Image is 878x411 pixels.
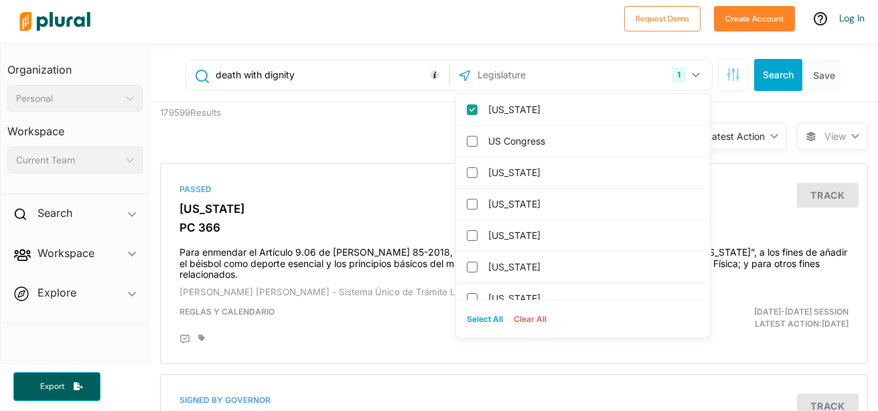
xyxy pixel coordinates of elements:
[488,289,697,309] label: [US_STATE]
[808,59,840,91] button: Save
[714,11,795,25] a: Create Account
[727,68,740,79] span: Search Filters
[624,6,701,31] button: Request Demo
[179,394,849,406] div: Signed by Governor
[666,62,709,88] button: 1
[754,307,849,317] span: [DATE]-[DATE] Session
[839,12,865,24] a: Log In
[179,240,849,280] h4: Para enmendar el Artículo 9.06 de [PERSON_NAME] 85-2018, mejor conocida como la “Ley de Reforma E...
[179,221,849,234] h3: PC 366
[13,372,100,401] button: Export
[179,202,849,216] h3: [US_STATE]
[797,183,859,208] button: Track
[754,59,802,91] button: Search
[714,6,795,31] button: Create Account
[707,129,765,143] div: Latest Action
[150,102,332,153] div: 179599 Results
[179,286,494,297] span: [PERSON_NAME] [PERSON_NAME] - Sistema Único de Trámite Legislativo
[488,226,697,246] label: [US_STATE]
[16,153,121,167] div: Current Team
[31,381,74,392] span: Export
[16,92,121,106] div: Personal
[672,68,686,82] div: 1
[624,11,701,25] a: Request Demo
[429,69,441,81] div: Tooltip anchor
[179,307,275,317] span: Reglas y Calendario
[198,334,205,342] div: Add tags
[629,306,859,330] div: Latest Action: [DATE]
[38,205,72,220] h2: Search
[7,112,143,141] h3: Workspace
[214,62,445,88] input: Enter keywords, bill # or legislator name
[476,62,619,88] input: Legislature
[488,257,697,277] label: [US_STATE]
[179,183,849,195] div: Passed
[488,194,697,214] label: [US_STATE]
[488,100,697,120] label: [US_STATE]
[179,334,190,345] div: Add Position Statement
[7,50,143,80] h3: Organization
[461,309,508,329] button: Select All
[508,309,552,329] button: Clear All
[824,129,846,143] span: View
[488,131,697,151] label: US Congress
[488,163,697,183] label: [US_STATE]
